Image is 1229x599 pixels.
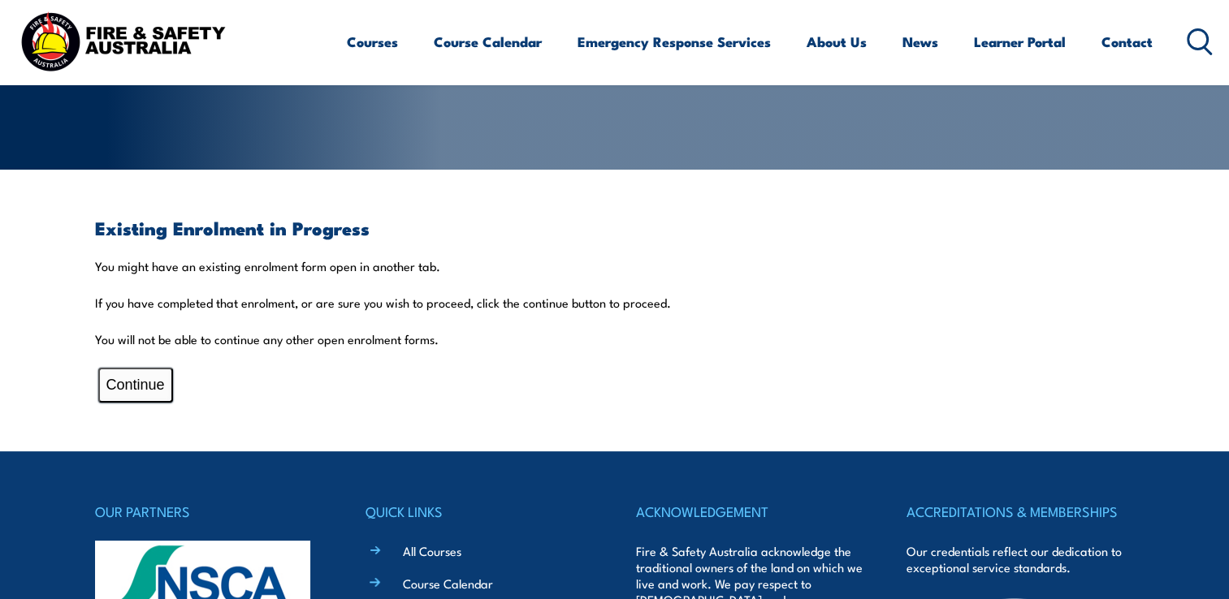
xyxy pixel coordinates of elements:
[434,20,542,63] a: Course Calendar
[902,20,938,63] a: News
[974,20,1066,63] a: Learner Portal
[95,218,1135,237] h3: Existing Enrolment in Progress
[347,20,398,63] a: Courses
[95,258,1135,274] p: You might have an existing enrolment form open in another tab.
[95,295,1135,311] p: If you have completed that enrolment, or are sure you wish to proceed, click the continue button ...
[636,500,863,523] h4: ACKNOWLEDGEMENT
[403,542,461,559] a: All Courses
[95,331,1135,347] p: You will not be able to continue any other open enrolment forms.
[366,500,593,523] h4: QUICK LINKS
[578,20,771,63] a: Emergency Response Services
[403,575,493,592] a: Course Calendar
[95,500,322,523] h4: OUR PARTNERS
[98,368,173,403] button: Continue
[907,500,1134,523] h4: ACCREDITATIONS & MEMBERSHIPS
[1101,20,1153,63] a: Contact
[807,20,867,63] a: About Us
[907,543,1134,575] p: Our credentials reflect our dedication to exceptional service standards.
